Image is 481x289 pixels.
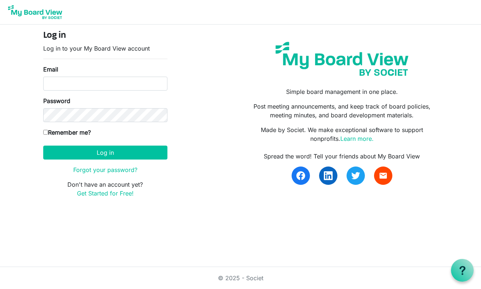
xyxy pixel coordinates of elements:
p: Don't have an account yet? [43,180,167,198]
img: linkedin.svg [324,171,333,180]
a: © 2025 - Societ [218,274,263,282]
img: twitter.svg [351,171,360,180]
img: My Board View Logo [6,3,64,21]
img: facebook.svg [296,171,305,180]
label: Password [43,96,70,105]
span: email [379,171,388,180]
img: my-board-view-societ.svg [270,36,414,81]
a: Get Started for Free! [77,190,134,197]
a: Learn more. [340,135,374,142]
a: Forgot your password? [73,166,137,173]
input: Remember me? [43,130,48,135]
button: Log in [43,146,167,160]
label: Remember me? [43,128,91,137]
div: Spread the word! Tell your friends about My Board View [246,152,438,161]
p: Simple board management in one place. [246,87,438,96]
p: Post meeting announcements, and keep track of board policies, meeting minutes, and board developm... [246,102,438,120]
label: Email [43,65,58,74]
p: Made by Societ. We make exceptional software to support nonprofits. [246,125,438,143]
p: Log in to your My Board View account [43,44,167,53]
h4: Log in [43,30,167,41]
a: email [374,167,392,185]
